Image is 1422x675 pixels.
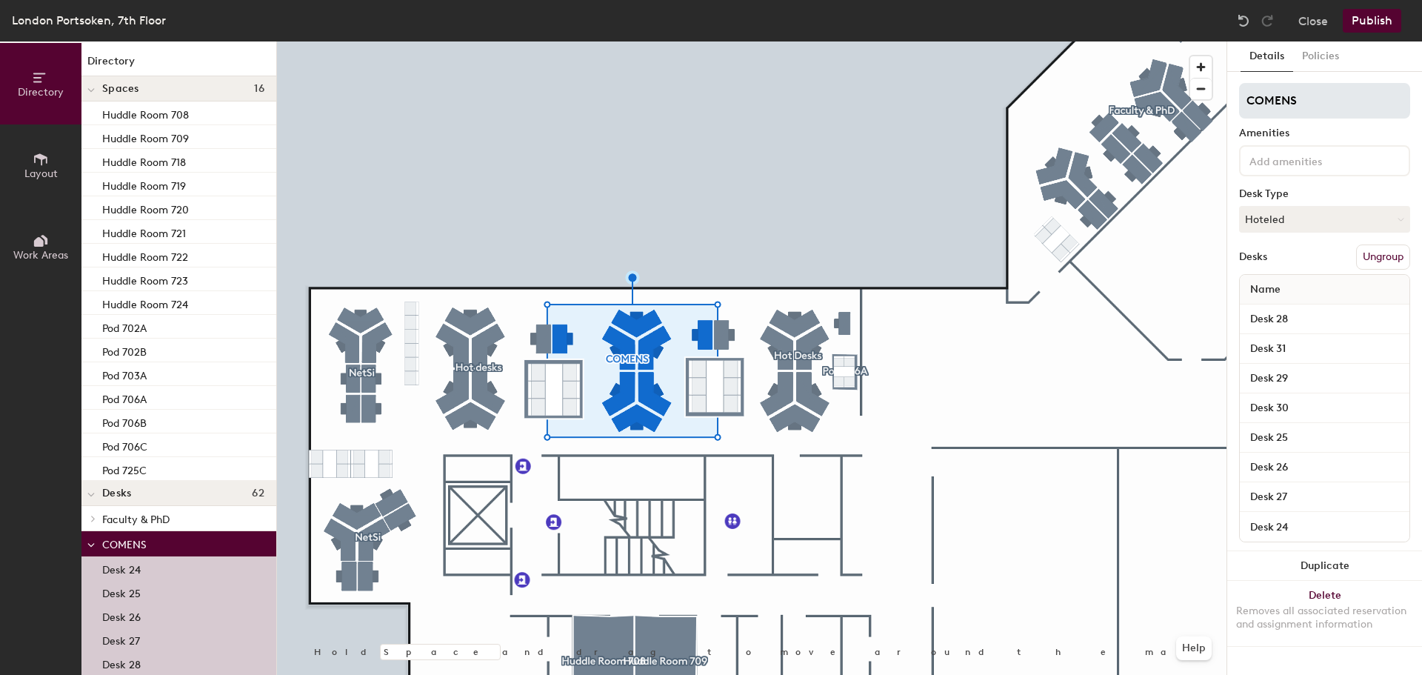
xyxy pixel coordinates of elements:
span: Name [1243,276,1288,303]
input: Unnamed desk [1243,428,1406,448]
p: Pod 706A [102,389,147,406]
p: Huddle Room 708 [102,104,189,122]
img: Redo [1260,13,1275,28]
input: Unnamed desk [1243,368,1406,389]
span: Faculty & PhD [102,513,170,526]
p: Pod 702B [102,342,147,359]
input: Unnamed desk [1243,516,1406,537]
p: Desk 25 [102,583,141,600]
div: Desk Type [1239,188,1410,200]
p: Pod 702A [102,318,147,335]
p: Huddle Room 720 [102,199,189,216]
p: Desk 27 [102,631,140,648]
button: Hoteled [1239,206,1410,233]
p: Huddle Room 719 [102,176,186,193]
p: Pod 706C [102,436,147,453]
button: Duplicate [1227,551,1422,581]
span: Directory [18,86,64,99]
p: Huddle Room 722 [102,247,188,264]
div: Removes all associated reservation and assignment information [1236,605,1413,631]
p: Desk 28 [102,654,141,671]
span: 62 [252,488,264,499]
span: Layout [24,167,58,180]
div: Amenities [1239,127,1410,139]
button: Help [1176,636,1212,660]
input: Unnamed desk [1243,309,1406,330]
h1: Directory [81,53,276,76]
p: Huddle Room 723 [102,270,188,287]
div: London Portsoken, 7th Floor [12,11,166,30]
input: Unnamed desk [1243,457,1406,478]
span: Desks [102,488,131,499]
input: Unnamed desk [1243,487,1406,508]
p: Huddle Room 709 [102,128,189,145]
p: Huddle Room 724 [102,294,188,311]
input: Unnamed desk [1243,339,1406,359]
span: 16 [254,83,264,95]
input: Add amenities [1246,151,1380,169]
p: Pod 725C [102,460,147,477]
p: Pod 706B [102,413,147,430]
img: Undo [1236,13,1251,28]
span: COMENS [102,539,147,551]
p: Desk 26 [102,607,141,624]
p: Huddle Room 721 [102,223,186,240]
button: Publish [1343,9,1401,33]
p: Huddle Room 718 [102,152,186,169]
button: Close [1298,9,1328,33]
p: Desk 24 [102,559,141,576]
span: Work Areas [13,249,68,262]
div: Desks [1239,251,1267,263]
p: Pod 703A [102,365,147,382]
button: DeleteRemoves all associated reservation and assignment information [1227,581,1422,646]
button: Ungroup [1356,245,1410,270]
span: Spaces [102,83,139,95]
input: Unnamed desk [1243,398,1406,419]
button: Details [1241,41,1293,72]
button: Policies [1293,41,1348,72]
